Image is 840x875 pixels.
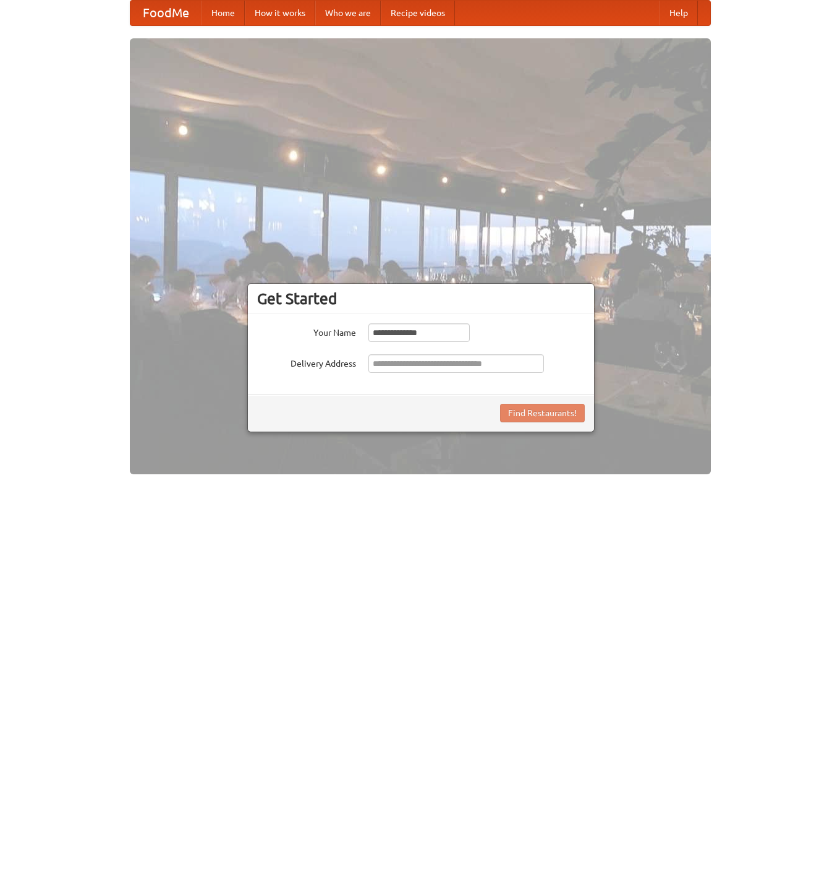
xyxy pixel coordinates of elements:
[381,1,455,25] a: Recipe videos
[202,1,245,25] a: Home
[130,1,202,25] a: FoodMe
[245,1,315,25] a: How it works
[257,354,356,370] label: Delivery Address
[257,289,585,308] h3: Get Started
[500,404,585,422] button: Find Restaurants!
[660,1,698,25] a: Help
[257,323,356,339] label: Your Name
[315,1,381,25] a: Who we are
